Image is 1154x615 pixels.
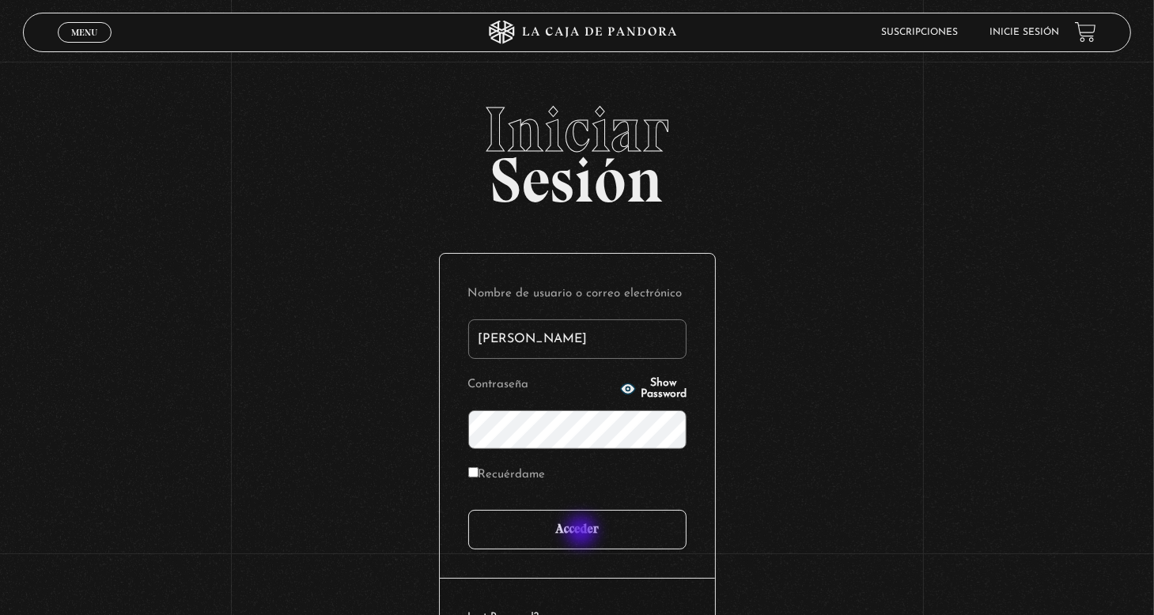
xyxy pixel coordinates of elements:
[468,510,687,549] input: Acceder
[468,467,479,477] input: Recuérdame
[468,282,687,307] label: Nombre de usuario o correo electrónico
[641,378,687,400] span: Show Password
[66,40,104,51] span: Cerrar
[23,98,1131,161] span: Iniciar
[468,463,546,488] label: Recuérdame
[1075,21,1096,43] a: View your shopping cart
[71,28,97,37] span: Menu
[989,28,1059,37] a: Inicie sesión
[620,378,687,400] button: Show Password
[468,373,615,398] label: Contraseña
[881,28,958,37] a: Suscripciones
[23,98,1131,199] h2: Sesión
